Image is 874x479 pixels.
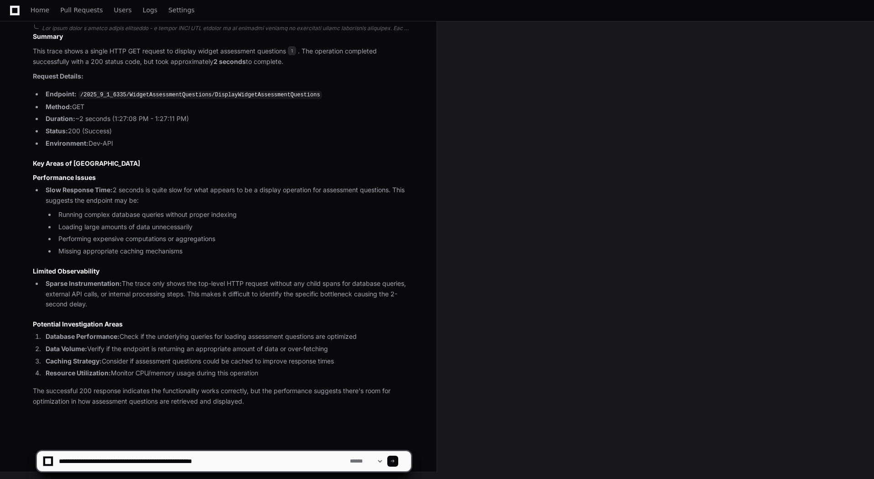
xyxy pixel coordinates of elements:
li: Loading large amounts of data unnecessarily [56,222,411,232]
li: GET [43,102,411,112]
strong: Environment: [46,139,88,147]
strong: Status: [46,127,68,135]
strong: 2 seconds [213,58,246,65]
code: /2025_9_1_6335/WidgetAssessmentQuestions/DisplayWidgetAssessmentQuestions [78,91,322,99]
li: Running complex database queries without proper indexing [56,210,411,220]
li: Check if the underlying queries for loading assessment questions are optimized [43,332,411,342]
strong: Sparse Instrumentation: [46,279,122,287]
li: Monitor CPU/memory usage during this operation [43,368,411,379]
h3: Performance Issues [33,173,411,182]
li: Performing expensive computations or aggregations [56,234,411,244]
li: The trace only shows the top-level HTTP request without any child spans for database queries, ext... [43,279,411,310]
span: Pull Requests [60,7,103,13]
p: The successful 200 response indicates the functionality works correctly, but the performance sugg... [33,386,411,407]
li: ~2 seconds (1:27:08 PM - 1:27:11 PM) [43,114,411,124]
li: 2 seconds is quite slow for what appears to be a display operation for assessment questions. This... [43,185,411,257]
span: Settings [168,7,194,13]
strong: Slow Response Time: [46,186,113,194]
li: Consider if assessment questions could be cached to improve response times [43,356,411,367]
li: Missing appropriate caching mechanisms [56,246,411,257]
strong: Data Volume: [46,345,87,353]
strong: Endpoint: [46,90,77,98]
li: Dev-API [43,138,411,149]
strong: Request Details: [33,72,83,80]
h2: Key Areas of [GEOGRAPHIC_DATA] [33,159,411,168]
h3: Potential Investigation Areas [33,320,411,329]
p: This trace shows a single HTTP GET request to display widget assessment questions . The operation... [33,46,411,67]
strong: Duration: [46,115,75,122]
h3: Limited Observability [33,267,411,276]
span: Users [114,7,132,13]
strong: Method: [46,103,72,111]
span: 1 [288,46,296,55]
li: 200 (Success) [43,126,411,137]
strong: Caching Strategy: [46,357,102,365]
span: Home [31,7,49,13]
h2: Summary [33,32,411,41]
strong: Resource Utilization: [46,369,111,377]
strong: Database Performance: [46,332,120,340]
span: Logs [143,7,157,13]
div: Lor ipsum dolor s ametco adipis elitseddo - e tempor INCI UTL etdolor ma al enimadmi veniamq no e... [42,25,411,32]
li: Verify if the endpoint is returning an appropriate amount of data or over-fetching [43,344,411,354]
